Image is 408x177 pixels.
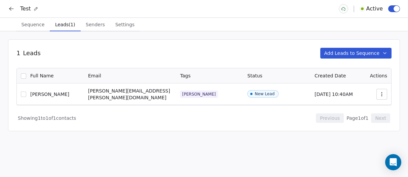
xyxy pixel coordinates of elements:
[247,73,262,78] span: Status
[88,73,101,78] span: Email
[371,113,390,123] button: Next
[385,154,401,170] div: Open Intercom Messenger
[366,5,383,13] span: Active
[315,73,346,78] span: Created Date
[83,20,108,29] span: Senders
[16,49,20,58] span: 1
[316,113,344,123] button: Previous
[182,92,216,97] div: [PERSON_NAME]
[20,5,31,13] span: Test
[30,72,54,79] span: Full Name
[255,92,275,96] div: New Lead
[180,73,191,78] span: Tags
[18,115,76,121] span: Showing 1 to 1 of 1 contacts
[52,20,78,29] span: Leads (1)
[315,92,353,97] span: [DATE] 10:40AM
[370,73,387,78] span: Actions
[30,91,69,98] span: [PERSON_NAME]
[113,20,137,29] span: Settings
[320,48,392,59] button: Add Leads to Sequence
[23,49,40,58] span: Leads
[88,88,170,100] span: [PERSON_NAME][EMAIL_ADDRESS][PERSON_NAME][DOMAIN_NAME]
[346,115,368,121] span: Page 1 of 1
[18,20,47,29] span: Sequence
